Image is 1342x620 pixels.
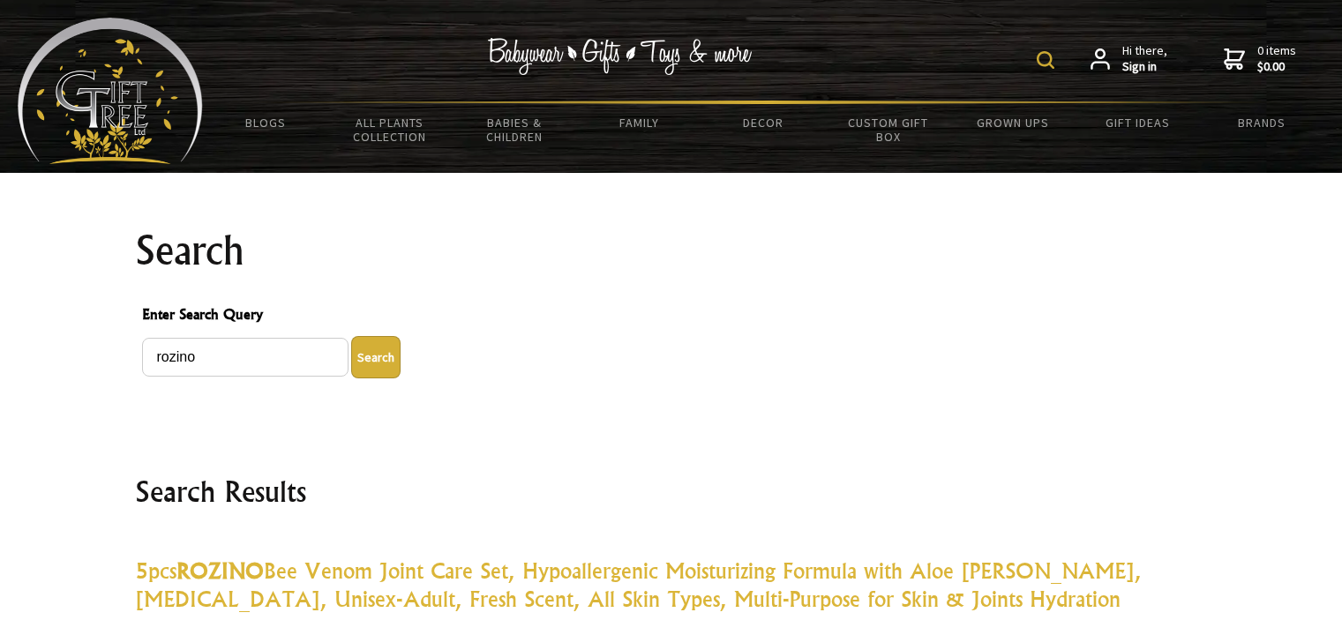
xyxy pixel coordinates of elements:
[488,38,753,75] img: Babywear - Gifts - Toys & more
[135,229,1208,272] h1: Search
[950,104,1075,141] a: Grown Ups
[1122,43,1167,74] span: Hi there,
[1224,43,1296,74] a: 0 items$0.00
[1091,43,1167,74] a: Hi there,Sign in
[1122,59,1167,75] strong: Sign in
[142,303,1201,329] span: Enter Search Query
[203,104,327,141] a: BLOGS
[1257,42,1296,74] span: 0 items
[142,338,349,377] input: Enter Search Query
[577,104,701,141] a: Family
[701,104,826,141] a: Decor
[18,18,203,164] img: Babyware - Gifts - Toys and more...
[1037,51,1054,69] img: product search
[1200,104,1324,141] a: Brands
[327,104,452,155] a: All Plants Collection
[1257,59,1296,75] strong: $0.00
[1076,104,1200,141] a: Gift Ideas
[135,557,1142,612] a: 5pcsROZINOBee Venom Joint Care Set, Hypoallergenic Moisturizing Formula with Aloe [PERSON_NAME], ...
[452,104,576,155] a: Babies & Children
[176,557,264,584] highlight: ROZINO
[351,336,401,378] button: Enter Search Query
[135,470,1208,512] h2: Search Results
[826,104,950,155] a: Custom Gift Box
